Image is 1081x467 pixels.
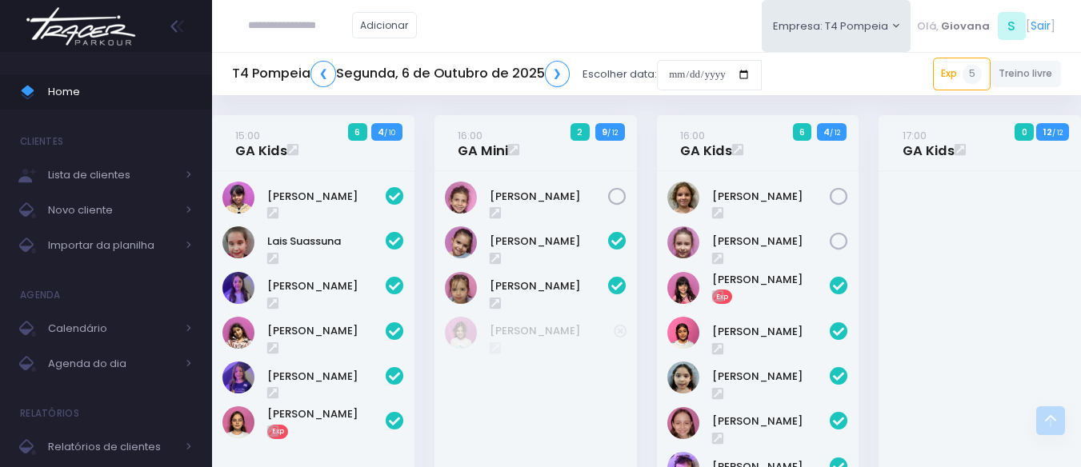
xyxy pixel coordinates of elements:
h4: Clientes [20,126,63,158]
a: [PERSON_NAME] [712,324,831,340]
span: S [998,12,1026,40]
a: [PERSON_NAME] [712,272,831,288]
span: Olá, [917,18,939,34]
a: 16:00GA Kids [680,127,732,159]
span: Home [48,82,192,102]
small: 15:00 [235,128,260,143]
a: [PERSON_NAME] [267,323,386,339]
img: Clara Sigolo [667,317,699,349]
a: [PERSON_NAME] [712,233,831,249]
small: / 12 [1052,128,1063,138]
img: Mariana Tamarindo de Souza [445,317,477,349]
strong: 4 [378,126,384,138]
img: Clarice Lopes [222,182,254,214]
a: 15:00GA Kids [235,127,287,159]
a: [PERSON_NAME] [712,189,831,205]
span: 0 [1015,123,1034,141]
small: 17:00 [903,128,927,143]
div: [ ] [911,8,1061,44]
img: Lais Suassuna [222,226,254,258]
a: [PERSON_NAME] [490,278,608,294]
a: [PERSON_NAME] [712,369,831,385]
span: Relatórios de clientes [48,437,176,457]
img: LARA SHIMABUC [445,226,477,258]
img: Aurora Veludo de Faria [667,272,699,304]
img: Luiza Braz [222,317,254,349]
span: Calendário [48,318,176,339]
img: Lia Widman [222,272,254,304]
a: [PERSON_NAME] [490,189,608,205]
a: ❯ [545,61,571,87]
a: [PERSON_NAME] [712,413,831,429]
strong: 9 [602,126,607,138]
a: Exp5 [933,58,991,90]
img: Marina Xidis Cerqueira [667,407,699,439]
a: [PERSON_NAME] [267,278,386,294]
a: [PERSON_NAME] [490,323,614,339]
small: 16:00 [680,128,705,143]
span: 5 [963,65,982,84]
h5: T4 Pompeia Segunda, 6 de Outubro de 2025 [232,61,570,87]
a: Treino livre [991,61,1062,87]
a: [PERSON_NAME] [267,369,386,385]
a: [PERSON_NAME] [267,406,386,422]
a: 17:00GA Kids [903,127,955,159]
span: 6 [348,123,367,141]
span: Giovana [941,18,990,34]
span: Lista de clientes [48,165,176,186]
a: Lais Suassuna [267,233,386,249]
strong: 4 [823,126,830,138]
img: Sophie M G Cuvelie [222,406,254,438]
div: Escolher data: [232,56,762,93]
small: / 12 [607,128,618,138]
span: Importar da planilha [48,235,176,256]
img: Rafaela Braga [667,182,699,214]
a: [PERSON_NAME] [490,233,608,249]
h4: Relatórios [20,397,79,429]
span: 6 [793,123,812,141]
a: ❮ [310,61,336,87]
img: Olivia Tozi [445,182,477,214]
small: 16:00 [458,128,482,143]
a: Adicionar [352,12,418,38]
span: Agenda do dia [48,353,176,374]
img: Rosa Widman [222,361,254,393]
small: / 10 [384,128,395,138]
span: 2 [571,123,590,141]
a: Sair [1031,18,1051,34]
img: Rafaella Medeiros [667,226,699,258]
a: [PERSON_NAME] [267,189,386,205]
a: 16:00GA Mini [458,127,508,159]
h4: Agenda [20,279,61,311]
span: Novo cliente [48,200,176,221]
small: / 12 [830,128,840,138]
img: Luísa Veludo Uchôa [445,272,477,304]
strong: 12 [1043,126,1052,138]
img: Luisa Yen Muller [667,361,699,393]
